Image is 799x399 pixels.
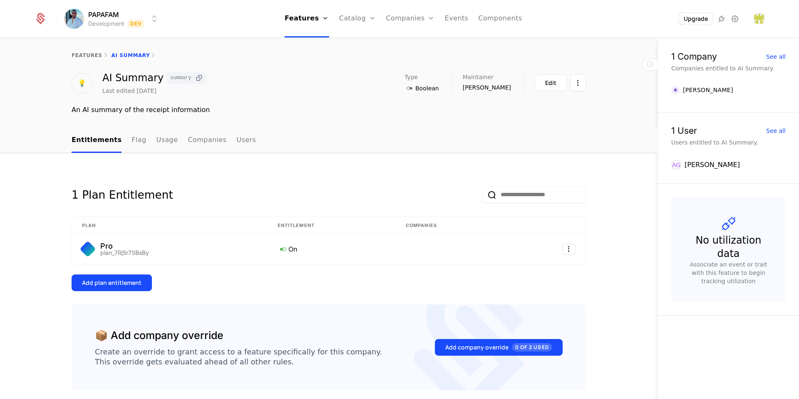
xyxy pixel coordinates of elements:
button: Upgrade [679,13,713,25]
a: features [72,52,102,58]
div: AI Summary [102,72,207,84]
div: See all [766,54,786,60]
img: Arjun Girish [753,13,765,25]
div: [PERSON_NAME] [683,86,733,94]
div: Pro [100,242,149,250]
span: PAPAFAM [88,10,119,20]
button: Add company override0 of 2 Used [435,339,563,356]
span: summary [170,75,191,80]
div: Companies entitled to AI Summary. [671,64,786,72]
a: Settings [730,14,740,24]
button: Open user button [753,13,765,25]
th: Entitlement [268,217,396,234]
div: Edit [545,79,556,87]
div: Add plan entitlement [82,279,141,287]
div: 1 User [671,126,697,135]
div: No utilization data [688,234,769,260]
div: Associate an event or trait with this feature to begin tracking utilization [685,260,772,285]
div: plan_7Rj5r7SBsBy [100,250,149,256]
th: Plan [72,217,268,234]
button: Select action [562,244,576,254]
span: 0 of 2 Used [512,343,552,352]
div: Development [88,20,124,28]
button: Select environment [67,10,160,28]
ul: Choose Sub Page [72,128,256,153]
div: [PERSON_NAME] [685,160,740,170]
div: Add company override [445,343,552,352]
a: Entitlements [72,128,122,153]
nav: Main [72,128,586,153]
span: Dev [128,20,145,28]
a: Integrations [717,14,727,24]
span: [PERSON_NAME] [463,83,511,92]
div: AG [671,160,681,170]
span: Maintainer [463,74,494,80]
div: An AI summary of the receipt information [72,105,586,115]
div: Last edited [DATE] [102,87,156,95]
button: Add plan entitlement [72,274,152,291]
th: Companies [396,217,511,234]
a: Flag [132,128,146,153]
img: Arjun Girish [671,86,680,94]
div: 1 Company [671,52,717,61]
div: 1 Plan Entitlement [72,187,173,203]
a: Users [236,128,256,153]
span: Type [404,74,418,80]
button: Edit [535,75,567,91]
div: 💡 [72,73,92,94]
img: PAPAFAM [64,9,84,29]
a: Companies [188,128,226,153]
span: Boolean [415,84,439,92]
button: Select action [570,74,586,91]
a: Usage [156,128,178,153]
div: Users entitled to AI Summary. [671,138,786,147]
div: On [278,244,386,254]
div: Create an override to grant access to a feature specifically for this company. This override gets... [95,347,382,367]
div: 📦 Add company override [95,328,223,344]
div: See all [766,128,786,134]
